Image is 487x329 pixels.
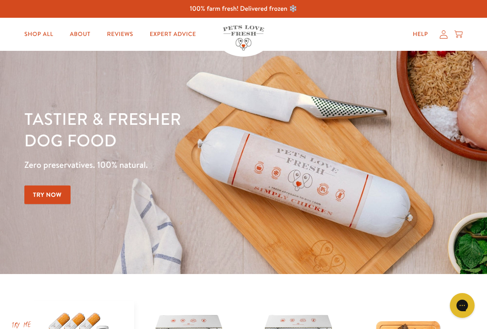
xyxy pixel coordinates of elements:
[223,25,264,50] img: Pets Love Fresh
[18,26,60,43] a: Shop All
[143,26,203,43] a: Expert Advice
[406,26,435,43] a: Help
[100,26,139,43] a: Reviews
[446,290,479,321] iframe: Gorgias live chat messenger
[24,157,317,172] p: Zero preservatives. 100% natural.
[24,108,317,151] h1: Tastier & fresher dog food
[24,186,71,204] a: Try Now
[63,26,97,43] a: About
